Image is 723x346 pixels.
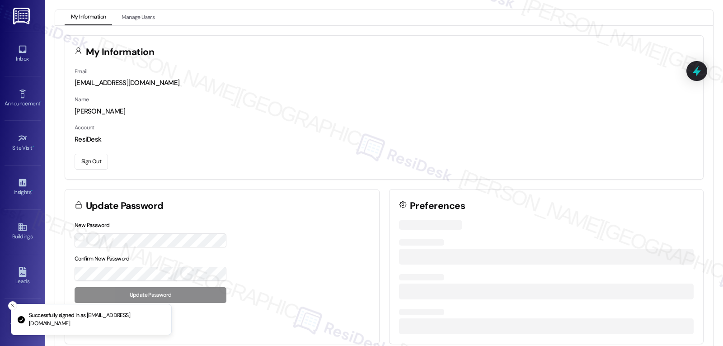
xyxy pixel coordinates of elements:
[115,10,161,25] button: Manage Users
[31,188,33,194] span: •
[75,96,89,103] label: Name
[5,219,41,244] a: Buildings
[86,201,164,211] h3: Update Password
[75,154,108,170] button: Sign Out
[75,107,694,116] div: [PERSON_NAME]
[410,201,465,211] h3: Preferences
[40,99,42,105] span: •
[75,135,694,144] div: ResiDesk
[5,308,41,333] a: Templates •
[75,68,87,75] label: Email
[75,255,130,262] label: Confirm New Password
[86,47,155,57] h3: My Information
[65,10,112,25] button: My Information
[29,312,164,327] p: Successfully signed in as [EMAIL_ADDRESS][DOMAIN_NAME]
[5,42,41,66] a: Inbox
[33,143,34,150] span: •
[5,175,41,199] a: Insights •
[5,264,41,289] a: Leads
[8,301,17,310] button: Close toast
[13,8,32,24] img: ResiDesk Logo
[75,78,694,88] div: [EMAIL_ADDRESS][DOMAIN_NAME]
[75,124,94,131] label: Account
[75,222,110,229] label: New Password
[5,131,41,155] a: Site Visit •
